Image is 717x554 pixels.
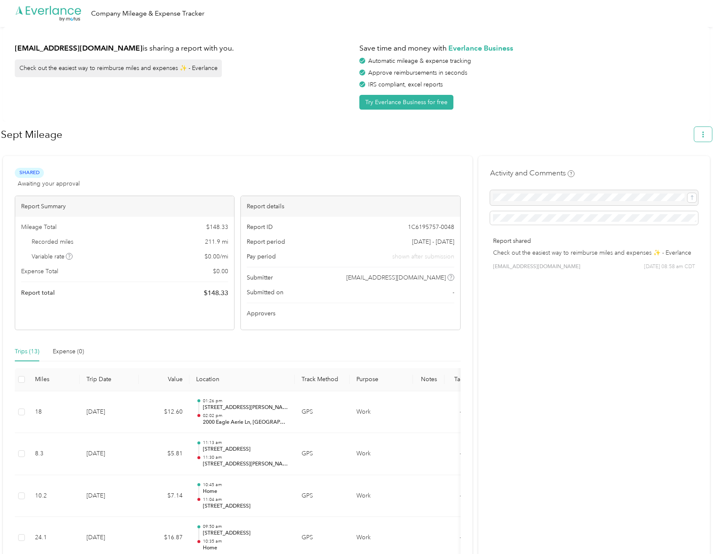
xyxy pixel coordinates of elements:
span: IRS compliant, excel reports [368,81,443,88]
button: Try Everlance Business for free [359,95,453,110]
span: Variable rate [32,252,73,261]
p: [STREET_ADDRESS] [203,446,288,453]
td: Work [350,433,413,475]
th: Track Method [295,368,350,391]
div: Trips (13) [15,347,39,356]
span: Recorded miles [32,237,73,246]
span: Approve reimbursements in seconds [368,69,467,76]
strong: [EMAIL_ADDRESS][DOMAIN_NAME] [15,43,143,52]
td: Work [350,391,413,433]
span: $ 0.00 [213,267,228,276]
p: 01:26 pm [203,398,288,404]
td: [DATE] [80,475,139,517]
span: Submitter [247,273,273,282]
td: Work [350,475,413,517]
td: [DATE] [80,433,139,475]
p: 11:04 am [203,497,288,503]
span: 1C6195757-0048 [408,223,454,231]
span: Approvers [247,309,275,318]
h1: Sept Mileage [1,124,688,145]
span: Report period [247,237,285,246]
th: Trip Date [80,368,139,391]
span: $ 148.33 [206,223,228,231]
th: Value [139,368,189,391]
h1: is sharing a report with you. [15,43,353,54]
span: Mileage Total [21,223,57,231]
td: GPS [295,433,350,475]
span: [EMAIL_ADDRESS][DOMAIN_NAME] [493,263,580,271]
p: Home [203,544,288,552]
th: Notes [413,368,445,391]
th: Tags [445,368,476,391]
span: $ 0.00 / mi [205,252,228,261]
div: Report Summary [15,196,234,217]
span: [EMAIL_ADDRESS][DOMAIN_NAME] [346,273,446,282]
span: Expense Total [21,267,58,276]
div: Expense (0) [53,347,84,356]
p: 10:45 am [203,482,288,488]
p: [STREET_ADDRESS][PERSON_NAME] [203,404,288,411]
p: 11:30 am [203,454,288,460]
td: [DATE] [80,391,139,433]
span: 211.9 mi [205,237,228,246]
td: $7.14 [139,475,189,517]
p: 02:02 pm [203,413,288,419]
span: - [453,288,454,297]
p: Check out the easiest way to reimburse miles and expenses ✨ - Everlance [493,248,695,257]
span: - [460,408,461,415]
span: Shared [15,168,44,177]
th: Location [189,368,295,391]
h4: Activity and Comments [490,168,574,178]
div: Company Mileage & Expense Tracker [91,8,205,19]
p: [STREET_ADDRESS] [203,530,288,537]
span: [DATE] - [DATE] [412,237,454,246]
span: Report ID [247,223,273,231]
span: Pay period [247,252,276,261]
td: $5.81 [139,433,189,475]
span: - [460,450,461,457]
span: shown after submission [392,252,454,261]
span: - [460,492,461,499]
span: Report total [21,288,55,297]
p: Home [203,488,288,495]
span: - [460,534,461,541]
td: 18 [28,391,80,433]
span: Automatic mileage & expense tracking [368,57,471,65]
p: 11:13 am [203,440,288,446]
p: [STREET_ADDRESS] [203,503,288,510]
p: 09:50 am [203,524,288,530]
p: 2000 Eagle Aerie Ln, [GEOGRAPHIC_DATA], [GEOGRAPHIC_DATA] [203,419,288,426]
td: GPS [295,475,350,517]
td: GPS [295,391,350,433]
td: 8.3 [28,433,80,475]
span: Submitted on [247,288,283,297]
span: $ 148.33 [204,288,228,298]
span: [DATE] 08:58 am CDT [644,263,695,271]
span: Awaiting your approval [18,179,80,188]
p: Report shared [493,237,695,245]
p: 10:35 am [203,538,288,544]
td: $12.60 [139,391,189,433]
th: Miles [28,368,80,391]
div: Check out the easiest way to reimburse miles and expenses ✨ - Everlance [15,59,222,77]
th: Purpose [350,368,413,391]
h1: Save time and money with [359,43,698,54]
td: 10.2 [28,475,80,517]
p: [STREET_ADDRESS][PERSON_NAME] [203,460,288,468]
div: Report details [241,196,460,217]
strong: Everlance Business [448,43,513,52]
